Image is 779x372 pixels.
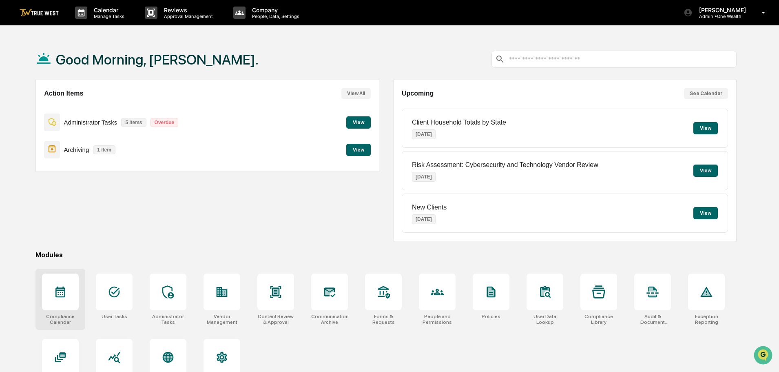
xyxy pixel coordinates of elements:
[412,172,436,182] p: [DATE]
[64,146,89,153] p: Archiving
[693,207,718,219] button: View
[412,161,598,169] p: Risk Assessment: Cybersecurity and Technology Vendor Review
[346,145,371,153] a: View
[346,144,371,156] button: View
[150,314,186,325] div: Administrator Tasks
[81,203,99,209] span: Pylon
[527,314,563,325] div: User Data Lookup
[25,133,66,140] span: [PERSON_NAME]
[35,251,737,259] div: Modules
[8,91,55,97] div: Past conversations
[59,168,66,174] div: 🗄️
[402,90,434,97] h2: Upcoming
[311,314,348,325] div: Communications Archive
[68,133,71,140] span: •
[580,314,617,325] div: Compliance Library
[93,145,115,154] p: 1 item
[246,13,303,19] p: People, Data, Settings
[693,122,718,134] button: View
[204,314,240,325] div: Vendor Management
[157,13,217,19] p: Approval Management
[37,71,112,77] div: We're available if you need us!
[346,118,371,126] a: View
[44,90,83,97] h2: Action Items
[126,89,148,99] button: See all
[693,7,750,13] p: [PERSON_NAME]
[257,314,294,325] div: Content Review & Approval
[16,183,51,191] span: Data Lookup
[684,88,728,99] button: See Calendar
[157,7,217,13] p: Reviews
[693,165,718,177] button: View
[246,7,303,13] p: Company
[68,111,71,118] span: •
[87,13,128,19] p: Manage Tasks
[412,129,436,139] p: [DATE]
[37,62,134,71] div: Start new chat
[87,7,128,13] p: Calendar
[688,314,725,325] div: Exception Reporting
[8,17,148,30] p: How can we help?
[102,314,127,319] div: User Tasks
[346,116,371,129] button: View
[634,314,671,325] div: Audit & Document Logs
[25,111,66,118] span: [PERSON_NAME]
[8,62,23,77] img: 1746055101610-c473b297-6a78-478c-a979-82029cc54cd1
[8,168,15,174] div: 🖐️
[412,204,447,211] p: New Clients
[341,88,371,99] button: View All
[419,314,456,325] div: People and Permissions
[72,111,89,118] span: [DATE]
[8,103,21,116] img: Tammy Steffen
[150,118,179,127] p: Overdue
[20,9,59,17] img: logo
[58,202,99,209] a: Powered byPylon
[5,164,56,178] a: 🖐️Preclearance
[121,118,146,127] p: 5 items
[482,314,500,319] div: Policies
[139,65,148,75] button: Start new chat
[16,167,53,175] span: Preclearance
[5,179,55,194] a: 🔎Data Lookup
[412,119,506,126] p: Client Household Totals by State
[8,183,15,190] div: 🔎
[67,167,101,175] span: Attestations
[56,51,259,68] h1: Good Morning, [PERSON_NAME].
[693,13,750,19] p: Admin • One Wealth
[72,133,89,140] span: [DATE]
[365,314,402,325] div: Forms & Requests
[17,62,32,77] img: 8933085812038_c878075ebb4cc5468115_72.jpg
[753,345,775,367] iframe: Open customer support
[64,119,117,126] p: Administrator Tasks
[56,164,104,178] a: 🗄️Attestations
[42,314,79,325] div: Compliance Calendar
[412,214,436,224] p: [DATE]
[8,125,21,138] img: Tammy Steffen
